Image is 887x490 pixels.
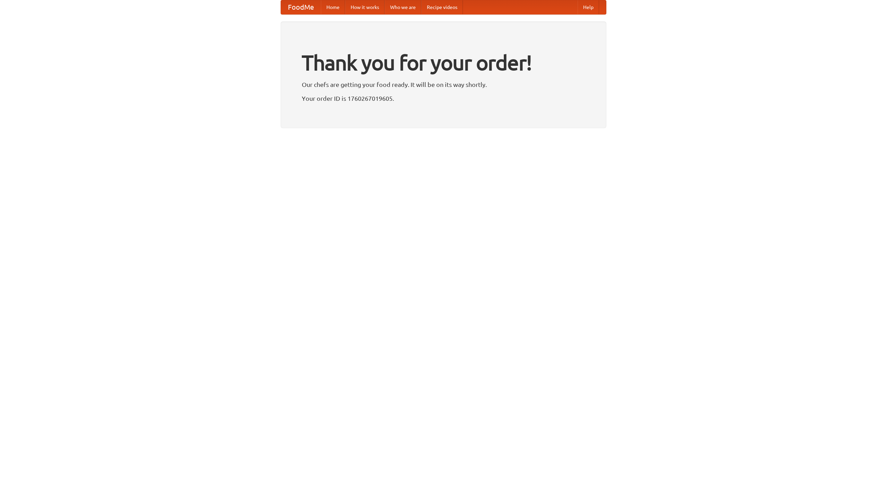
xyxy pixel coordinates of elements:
p: Our chefs are getting your food ready. It will be on its way shortly. [302,79,585,90]
a: Home [321,0,345,14]
a: How it works [345,0,385,14]
a: Help [578,0,599,14]
a: Who we are [385,0,421,14]
a: FoodMe [281,0,321,14]
p: Your order ID is 1760267019605. [302,93,585,104]
a: Recipe videos [421,0,463,14]
h1: Thank you for your order! [302,46,585,79]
